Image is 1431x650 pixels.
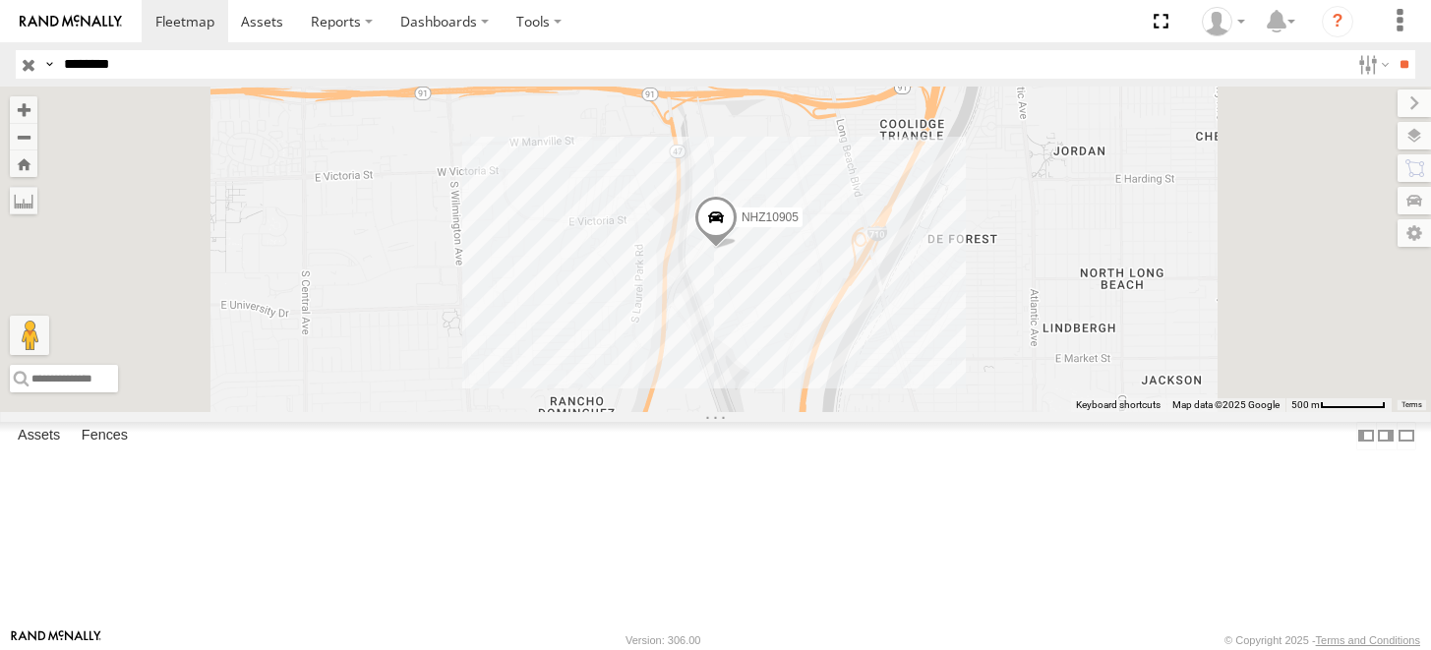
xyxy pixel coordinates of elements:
button: Drag Pegman onto the map to open Street View [10,316,49,355]
button: Keyboard shortcuts [1076,398,1161,412]
a: Terms (opens in new tab) [1401,400,1422,408]
label: Dock Summary Table to the Left [1356,422,1376,450]
i: ? [1322,6,1353,37]
button: Zoom Home [10,150,37,177]
label: Fences [72,423,138,450]
span: NHZ10905 [741,210,798,224]
img: rand-logo.svg [20,15,122,29]
span: 500 m [1291,399,1320,410]
button: Zoom in [10,96,37,123]
a: Terms and Conditions [1316,634,1420,646]
label: Measure [10,187,37,214]
label: Dock Summary Table to the Right [1376,422,1396,450]
label: Search Query [41,50,57,79]
div: Version: 306.00 [626,634,700,646]
label: Hide Summary Table [1397,422,1416,450]
label: Assets [8,423,70,450]
button: Map Scale: 500 m per 63 pixels [1285,398,1392,412]
span: Map data ©2025 Google [1172,399,1280,410]
a: Visit our Website [11,630,101,650]
label: Map Settings [1398,219,1431,247]
div: © Copyright 2025 - [1224,634,1420,646]
button: Zoom out [10,123,37,150]
label: Search Filter Options [1350,50,1393,79]
div: Zulema McIntosch [1195,7,1252,36]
